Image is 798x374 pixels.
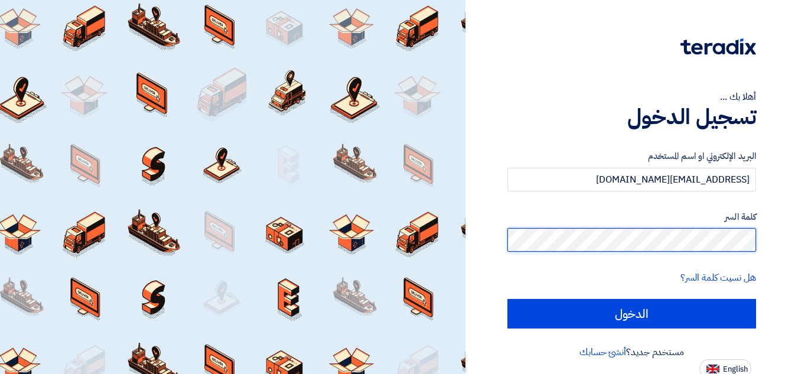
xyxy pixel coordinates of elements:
div: مستخدم جديد؟ [507,345,756,359]
label: البريد الإلكتروني او اسم المستخدم [507,149,756,163]
div: أهلا بك ... [507,90,756,104]
img: Teradix logo [680,38,756,55]
a: هل نسيت كلمة السر؟ [680,271,756,285]
span: English [723,365,748,373]
img: en-US.png [706,365,719,373]
label: كلمة السر [507,210,756,224]
input: الدخول [507,299,756,329]
a: أنشئ حسابك [579,345,626,359]
h1: تسجيل الدخول [507,104,756,130]
input: أدخل بريد العمل الإلكتروني او اسم المستخدم الخاص بك ... [507,168,756,191]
